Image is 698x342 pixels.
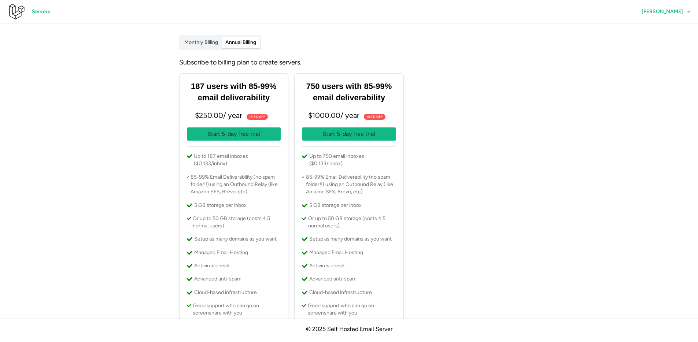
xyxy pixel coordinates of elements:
span: 16.7% off [249,114,265,119]
p: Or up to 50 GB storage (costs 4.5 normal users). [308,215,396,230]
p: $ 1000.00 / year [302,109,396,122]
div: Subscribe to billing plan to create servers. [179,57,519,68]
p: Up to 187 email inboxes ($0.133/inbox) [194,153,281,168]
p: Advanced anti-spam [194,275,241,283]
button: [PERSON_NAME] [635,5,698,18]
p: 85-99% Email Deliverability (no spam folder!!) using an Outbound Relay (like Amazon SES, Brevo, etc) [306,174,396,196]
h3: 187 users with 85-99% email deliverability [187,81,281,104]
h3: 750 users with 85-99% email deliverability [302,81,396,104]
p: 85-99% Email Deliverability (no spam folder!!) using an Outbound Relay (like Amazon SES, Brevo, etc) [191,174,281,196]
p: Managed Email Hosting [194,249,248,256]
p: Advanced anti-spam [309,275,357,283]
p: Start 5-day free trial [322,130,375,139]
p: Antivirus check [309,262,345,269]
p: 5 GB storage per inbox [309,202,362,209]
p: Setup as many domains as you want [309,235,392,243]
span: Servers [32,5,50,18]
p: Managed Email Hosting [309,249,363,256]
p: Cloud-based infrastructure [309,289,372,296]
p: Good support who can go on screenshare with you [193,302,281,317]
button: Start 5-day free trial [302,127,396,141]
p: Good support who can go on screenshare with you [308,302,396,317]
p: Cloud-based infrastructure [194,289,257,296]
p: Up to 750 email inboxes ($0.133/inbox) [309,153,396,168]
p: Antivirus check [194,262,230,269]
p: $ 250.00 / year [187,109,281,122]
span: [PERSON_NAME] [642,9,683,14]
span: 16.7% off [366,114,383,119]
span: Annual Billing [225,39,256,45]
p: Setup as many domains as you want [194,235,277,243]
a: Servers [25,5,57,18]
p: Start 5-day free trial [207,130,260,139]
span: Monthly Billing [184,39,218,45]
p: Or up to 50 GB storage (costs 4.5 normal users). [193,215,281,230]
button: Start 5-day free trial [187,127,281,141]
p: 5 GB storage per inbox [194,202,247,209]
